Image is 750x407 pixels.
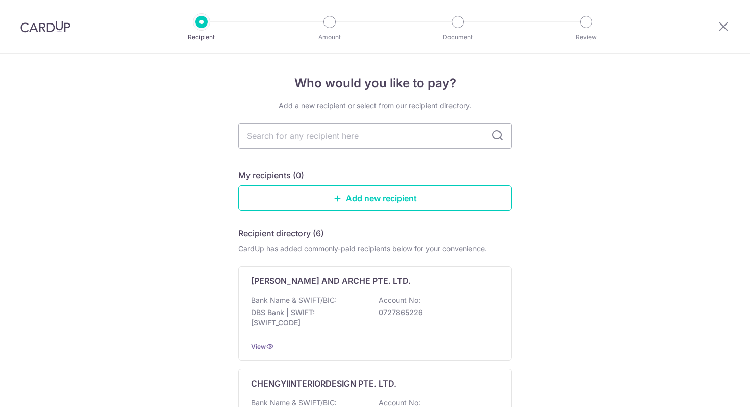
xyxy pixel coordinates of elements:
p: DBS Bank | SWIFT: [SWIFT_CODE] [251,307,365,328]
input: Search for any recipient here [238,123,512,149]
p: Bank Name & SWIFT/BIC: [251,295,337,305]
p: [PERSON_NAME] AND ARCHE PTE. LTD. [251,275,411,287]
p: Amount [292,32,367,42]
p: Document [420,32,495,42]
p: Recipient [164,32,239,42]
a: View [251,343,266,350]
p: Account No: [379,295,420,305]
h4: Who would you like to pay? [238,74,512,92]
div: CardUp has added commonly-paid recipients below for your convenience. [238,244,512,254]
h5: My recipients (0) [238,169,304,181]
h5: Recipient directory (6) [238,227,324,240]
iframe: Opens a widget where you can find more information [684,376,740,402]
img: CardUp [20,20,70,33]
div: Add a new recipient or select from our recipient directory. [238,101,512,111]
p: CHENGYIINTERIORDESIGN PTE. LTD. [251,377,396,390]
p: 0727865226 [379,307,493,318]
a: Add new recipient [238,185,512,211]
p: Review [548,32,624,42]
